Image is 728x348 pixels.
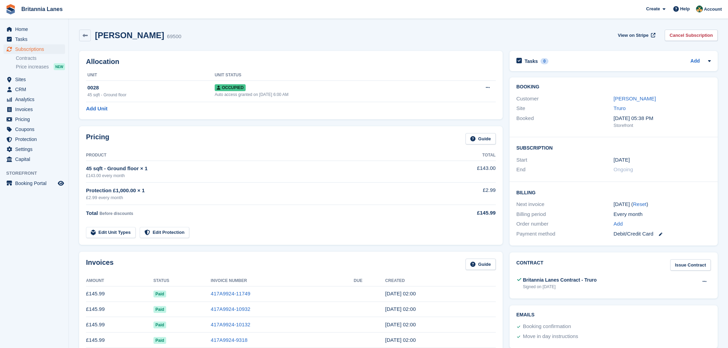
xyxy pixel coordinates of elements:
div: Billing period [516,210,614,218]
div: £145.99 [433,209,495,217]
span: Coupons [15,124,56,134]
span: Paid [153,306,166,313]
th: Status [153,275,211,286]
div: Protection £1,000.00 × 1 [86,187,433,195]
th: Unit Status [215,70,450,81]
td: £143.00 [433,161,495,182]
th: Due [354,275,385,286]
a: menu [3,134,65,144]
h2: Subscription [516,144,711,151]
img: stora-icon-8386f47178a22dfd0bd8f6a31ec36ba5ce8667c1dd55bd0f319d3a0aa187defe.svg [6,4,16,14]
h2: Pricing [86,133,109,144]
a: menu [3,178,65,188]
h2: Invoices [86,259,114,270]
a: menu [3,85,65,94]
div: 45 sqft - Ground floor [87,92,215,98]
h2: Contract [516,259,544,271]
a: Preview store [57,179,65,187]
span: Before discounts [99,211,133,216]
span: Pricing [15,115,56,124]
time: 2025-01-27 01:00:00 UTC [613,156,630,164]
h2: Allocation [86,58,496,66]
a: Price increases NEW [16,63,65,70]
span: Settings [15,144,56,154]
a: menu [3,24,65,34]
h2: Emails [516,312,711,318]
div: Booked [516,115,614,129]
div: Debit/Credit Card [613,230,711,238]
span: Booking Portal [15,178,56,188]
span: Occupied [215,84,246,91]
span: Capital [15,154,56,164]
div: 0 [540,58,548,64]
span: Home [15,24,56,34]
span: Paid [153,291,166,297]
span: Subscriptions [15,44,56,54]
div: Every month [613,210,711,218]
div: Storefront [613,122,711,129]
th: Amount [86,275,153,286]
div: Customer [516,95,614,103]
div: 45 sqft - Ground floor × 1 [86,165,433,173]
a: menu [3,95,65,104]
span: Invoices [15,105,56,114]
th: Product [86,150,433,161]
a: Edit Protection [140,227,189,238]
span: Sites [15,75,56,84]
div: Order number [516,220,614,228]
div: £2.99 every month [86,194,433,201]
span: Help [680,6,690,12]
span: Paid [153,337,166,344]
span: Paid [153,322,166,328]
span: Price increases [16,64,49,70]
a: 417A9924-11749 [211,291,250,296]
time: 2025-07-27 01:00:56 UTC [385,322,416,327]
a: menu [3,144,65,154]
td: £145.99 [86,286,153,302]
time: 2025-08-27 01:00:35 UTC [385,306,416,312]
a: menu [3,154,65,164]
span: CRM [15,85,56,94]
div: [DATE] ( ) [613,200,711,208]
div: £143.00 every month [86,173,433,179]
a: Truro [613,105,625,111]
div: Signed on [DATE] [523,284,597,290]
span: Account [704,6,722,13]
a: Edit Unit Types [86,227,136,238]
span: View on Stripe [618,32,649,39]
a: menu [3,115,65,124]
span: Protection [15,134,56,144]
h2: Billing [516,189,711,196]
a: Add [613,220,623,228]
div: NEW [54,63,65,70]
a: menu [3,124,65,134]
div: Payment method [516,230,614,238]
a: Add Unit [86,105,107,113]
a: menu [3,105,65,114]
h2: [PERSON_NAME] [95,31,164,40]
th: Invoice Number [211,275,354,286]
a: [PERSON_NAME] [613,96,656,101]
a: View on Stripe [615,30,657,41]
a: Guide [465,259,496,270]
span: Ongoing [613,166,633,172]
a: Add [690,57,700,65]
div: 69500 [167,33,181,41]
td: £145.99 [86,317,153,333]
a: Contracts [16,55,65,62]
a: 417A9924-10132 [211,322,250,327]
div: Next invoice [516,200,614,208]
td: £145.99 [86,302,153,317]
a: 417A9924-10932 [211,306,250,312]
time: 2025-06-27 01:00:55 UTC [385,337,416,343]
th: Created [385,275,496,286]
div: Booking confirmation [523,323,571,331]
th: Total [433,150,495,161]
span: Analytics [15,95,56,104]
td: £145.99 [86,333,153,348]
div: Site [516,105,614,112]
a: Issue Contract [670,259,711,271]
img: Nathan Kellow [696,6,703,12]
span: Total [86,210,98,216]
a: menu [3,34,65,44]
